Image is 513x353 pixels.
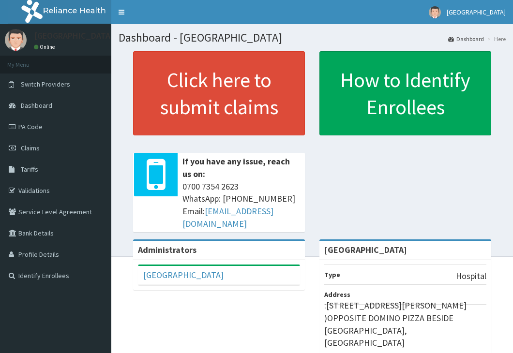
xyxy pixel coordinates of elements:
b: If you have any issue, reach us on: [182,156,290,179]
a: [EMAIL_ADDRESS][DOMAIN_NAME] [182,206,273,229]
a: Click here to submit claims [133,51,305,135]
span: Claims [21,144,40,152]
a: Dashboard [448,35,484,43]
strong: [GEOGRAPHIC_DATA] [324,244,407,255]
a: [GEOGRAPHIC_DATA] [143,269,224,280]
img: User Image [429,6,441,18]
span: Tariffs [21,165,38,174]
span: 0700 7354 2623 WhatsApp: [PHONE_NUMBER] Email: [182,180,300,230]
b: Type [324,270,340,279]
h1: Dashboard - [GEOGRAPHIC_DATA] [119,31,506,44]
span: [GEOGRAPHIC_DATA] [447,8,506,16]
span: Switch Providers [21,80,70,88]
p: Hospital [456,270,486,282]
p: [GEOGRAPHIC_DATA] [34,31,114,40]
a: Online [34,44,57,50]
p: :[STREET_ADDRESS][PERSON_NAME] )OPPOSITE DOMINO PIZZA BESIDE [GEOGRAPHIC_DATA],[GEOGRAPHIC_DATA] [324,299,486,349]
span: Dashboard [21,101,52,110]
img: User Image [5,29,27,51]
b: Address [324,290,350,299]
a: How to Identify Enrollees [319,51,491,135]
li: Here [485,35,506,43]
b: Administrators [138,244,196,255]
